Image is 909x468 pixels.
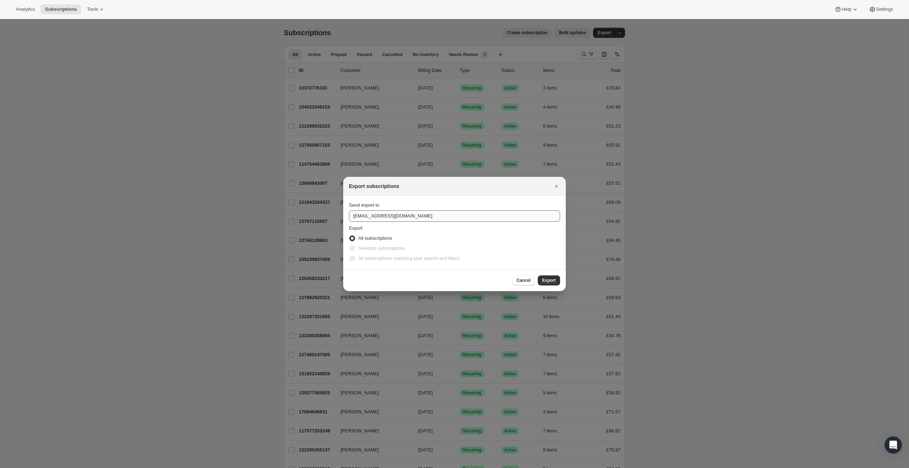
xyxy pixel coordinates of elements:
[87,6,98,12] span: Tools
[83,4,109,14] button: Tools
[349,183,399,190] h2: Export subscriptions
[11,4,39,14] button: Analytics
[358,246,405,251] span: Selected subscriptions
[885,436,902,454] div: Open Intercom Messenger
[45,6,77,12] span: Subscriptions
[538,275,560,285] button: Export
[512,275,535,285] button: Cancel
[349,202,379,208] span: Send export to
[41,4,81,14] button: Subscriptions
[876,6,893,12] span: Settings
[542,277,556,283] span: Export
[349,225,363,231] span: Export
[842,6,851,12] span: Help
[830,4,863,14] button: Help
[358,256,460,261] span: All subscriptions matching your search and filters
[517,277,531,283] span: Cancel
[864,4,898,14] button: Settings
[16,6,35,12] span: Analytics
[551,181,561,191] button: Close
[358,235,392,241] span: All subscriptions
